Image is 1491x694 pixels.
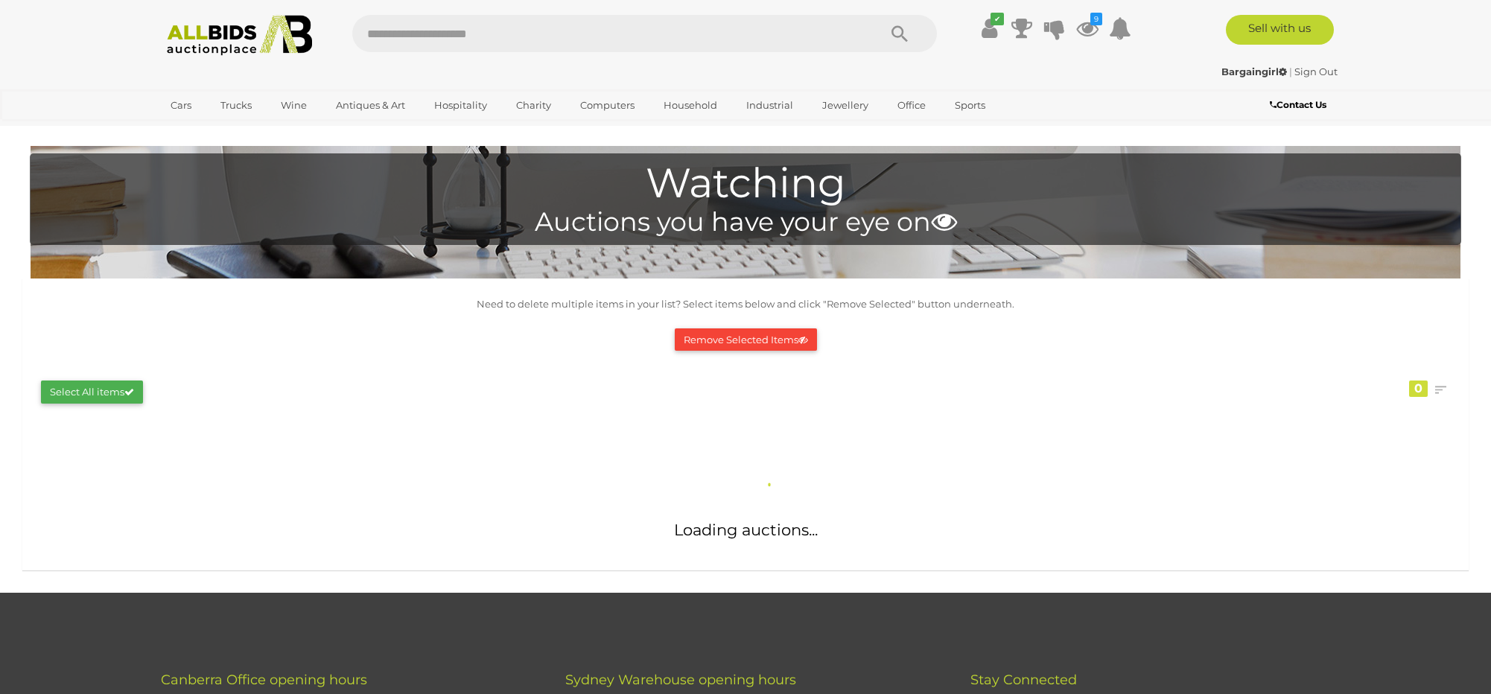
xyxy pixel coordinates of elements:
a: Office [888,93,935,118]
a: Computers [570,93,644,118]
a: Cars [161,93,201,118]
i: ✔ [991,13,1004,25]
span: Loading auctions... [674,520,818,539]
span: Canberra Office opening hours [161,672,367,688]
strong: Bargaingirl [1221,66,1287,77]
div: 0 [1409,381,1428,397]
span: | [1289,66,1292,77]
p: Need to delete multiple items in your list? Select items below and click "Remove Selected" button... [30,296,1461,313]
h4: Auctions you have your eye on [37,208,1454,237]
button: Search [862,15,937,52]
a: Contact Us [1270,97,1330,113]
a: Wine [271,93,317,118]
button: Select All items [41,381,143,404]
a: [GEOGRAPHIC_DATA] [161,118,286,142]
a: Household [654,93,727,118]
a: 9 [1076,15,1099,42]
a: Industrial [737,93,803,118]
a: Hospitality [425,93,497,118]
a: Sell with us [1226,15,1334,45]
span: Sydney Warehouse opening hours [565,672,796,688]
a: Jewellery [813,93,878,118]
h1: Watching [37,161,1454,206]
img: Allbids.com.au [159,15,320,56]
a: ✔ [978,15,1000,42]
b: Contact Us [1270,99,1326,110]
a: Trucks [211,93,261,118]
span: Stay Connected [970,672,1077,688]
button: Remove Selected Items [675,328,817,351]
a: Sports [945,93,995,118]
a: Antiques & Art [326,93,415,118]
i: 9 [1090,13,1102,25]
a: Charity [506,93,561,118]
a: Sign Out [1294,66,1338,77]
a: Bargaingirl [1221,66,1289,77]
